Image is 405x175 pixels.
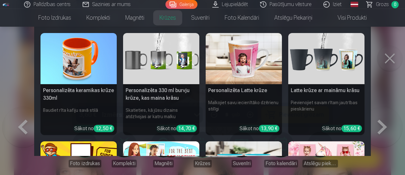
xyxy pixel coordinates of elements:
[240,125,279,132] div: Sākot no
[79,9,118,27] a: Komplekti
[118,9,152,27] a: Magnēti
[40,33,117,84] img: Personalizēta keramikas krūze 330ml
[288,33,364,135] a: Latte krūze ar maināmu krāsuLatte krūze ar maināmu krāsuPievienojiet savam rītam jautrības pieskā...
[267,9,320,27] a: Atslēgu piekariņi
[206,33,282,84] img: Personalizēta Latte krūze
[217,9,267,27] a: Foto kalendāri
[123,33,199,84] img: Personalizēta 330 ml burvju krūze, kas maina krāsu
[322,125,362,132] div: Sākot no
[31,9,79,27] a: Foto izdrukas
[123,84,199,104] h5: Personalizēta 330 ml burvju krūze, kas maina krāsu
[176,125,197,132] div: 14,70 €
[206,33,282,135] a: Personalizēta Latte krūzePersonalizēta Latte krūzeMalkojiet savu iecienītāko dzērienu stilīgiSāko...
[184,9,217,27] a: Suvenīri
[40,104,117,122] h6: Baudiet rīta kafiju savā stilā
[94,125,114,132] div: 12,50 €
[376,1,389,8] span: Grozs
[288,84,364,97] h5: Latte krūze ar maināmu krāsu
[288,33,364,84] img: Latte krūze ar maināmu krāsu
[259,125,279,132] div: 13,90 €
[74,125,114,132] div: Sākot no
[157,125,197,132] div: Sākot no
[123,33,199,135] a: Personalizēta 330 ml burvju krūze, kas maina krāsuPersonalizēta 330 ml burvju krūze, kas maina kr...
[123,104,199,122] h6: Skatieties, kā jūsu dizains atdzīvojas ar katru malku
[341,125,362,132] div: 15,60 €
[391,1,399,8] span: 0
[40,84,117,104] h5: Personalizēta keramikas krūze 330ml
[206,97,282,122] h6: Malkojiet savu iecienītāko dzērienu stilīgi
[40,33,117,135] a: Personalizēta keramikas krūze 330mlPersonalizēta keramikas krūze 330mlBaudiet rīta kafiju savā st...
[320,9,374,27] a: Visi produkti
[206,84,282,97] h5: Personalizēta Latte krūze
[152,9,184,27] a: Krūzes
[288,97,364,122] h6: Pievienojiet savam rītam jautrības pieskārienu
[3,3,9,6] img: /fa1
